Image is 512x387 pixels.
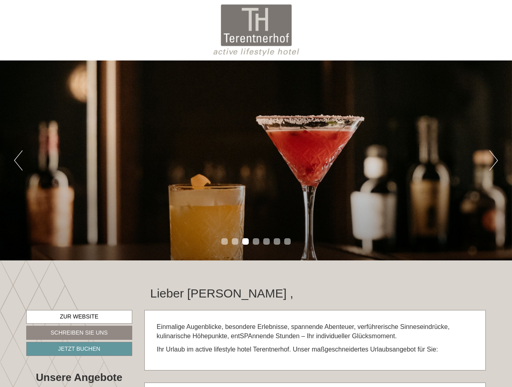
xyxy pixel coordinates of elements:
[14,150,23,171] button: Previous
[26,326,132,340] a: Schreiben Sie uns
[26,342,132,356] a: Jetzt buchen
[26,370,132,385] div: Unsere Angebote
[157,322,474,341] p: Einmalige Augenblicke, besondere Erlebnisse, spannende Abenteuer, verführerische Sinneseindrücke,...
[26,310,132,324] a: Zur Website
[157,345,474,354] p: Ihr Urlaub im active lifestyle hotel Terentnerhof. Unser maßgeschneidertes Urlaubsangebot für Sie:
[489,150,498,171] button: Next
[150,287,293,300] h1: Lieber [PERSON_NAME] ,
